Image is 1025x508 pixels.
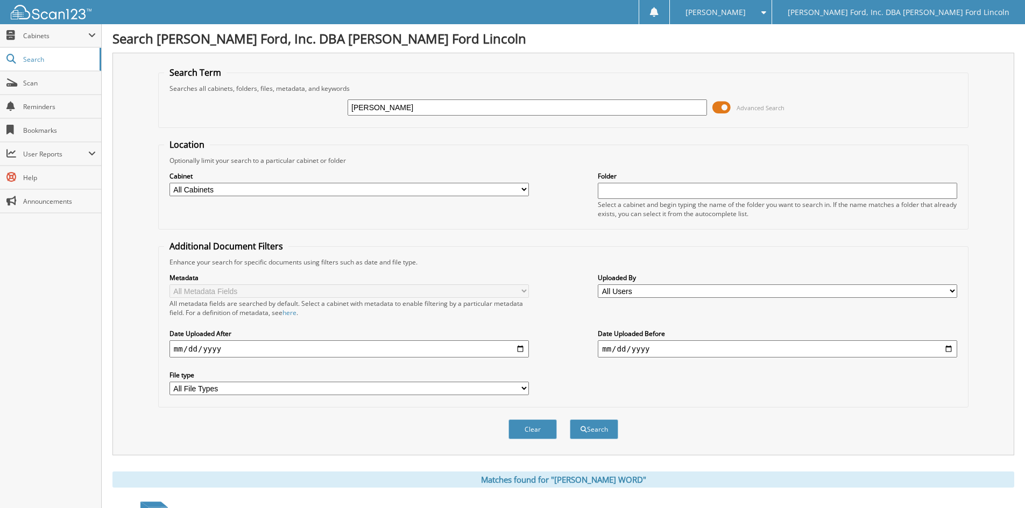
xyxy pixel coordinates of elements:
[23,197,96,206] span: Announcements
[164,84,963,93] div: Searches all cabinets, folders, files, metadata, and keywords
[164,67,227,78] legend: Search Term
[598,171,957,181] label: Folder
[169,171,529,181] label: Cabinet
[23,78,96,88] span: Scan
[164,240,288,252] legend: Additional Document Filters
[11,5,91,19] img: scan123-logo-white.svg
[598,273,957,282] label: Uploaded By
[169,340,529,357] input: start
[508,419,557,439] button: Clear
[282,308,296,317] a: here
[112,30,1014,47] h1: Search [PERSON_NAME] Ford, Inc. DBA [PERSON_NAME] Ford Lincoln
[23,102,96,111] span: Reminders
[598,200,957,218] div: Select a cabinet and begin typing the name of the folder you want to search in. If the name match...
[598,329,957,338] label: Date Uploaded Before
[23,31,88,40] span: Cabinets
[598,340,957,357] input: end
[23,126,96,135] span: Bookmarks
[570,419,618,439] button: Search
[169,273,529,282] label: Metadata
[112,471,1014,488] div: Matches found for "[PERSON_NAME] WORD"
[164,156,963,165] div: Optionally limit your search to a particular cabinet or folder
[788,9,1009,16] span: [PERSON_NAME] Ford, Inc. DBA [PERSON_NAME] Ford Lincoln
[164,257,963,267] div: Enhance your search for specific documents using filters such as date and file type.
[169,299,529,317] div: All metadata fields are searched by default. Select a cabinet with metadata to enable filtering b...
[23,149,88,159] span: User Reports
[685,9,746,16] span: [PERSON_NAME]
[23,173,96,182] span: Help
[23,55,94,64] span: Search
[169,370,529,380] label: File type
[164,139,210,151] legend: Location
[737,104,784,112] span: Advanced Search
[169,329,529,338] label: Date Uploaded After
